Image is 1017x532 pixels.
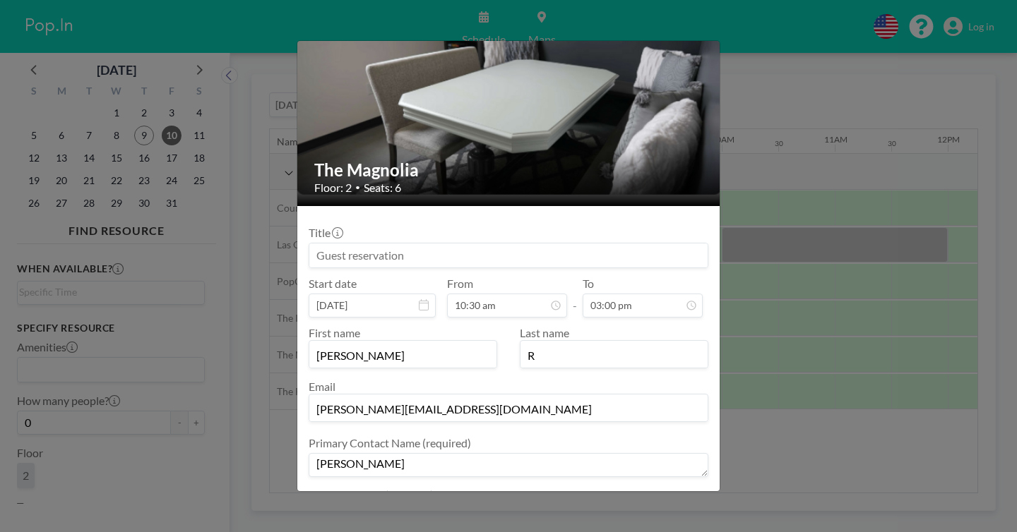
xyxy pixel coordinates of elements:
[364,181,401,195] span: Seats: 6
[309,326,360,339] label: First name
[309,226,342,240] label: Title
[314,181,352,195] span: Floor: 2
[309,488,434,502] label: Phone Number (required)
[309,397,708,421] input: Email
[447,277,473,291] label: From
[309,277,357,291] label: Start date
[314,159,704,181] h2: The Magnolia
[297,6,721,196] img: 537.png
[520,326,569,339] label: Last name
[583,277,594,291] label: To
[309,243,708,267] input: Guest reservation
[309,344,496,368] input: First name
[355,182,360,193] span: •
[309,436,471,450] label: Primary Contact Name (required)
[521,344,708,368] input: Last name
[309,380,335,393] label: Email
[573,282,577,313] span: -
